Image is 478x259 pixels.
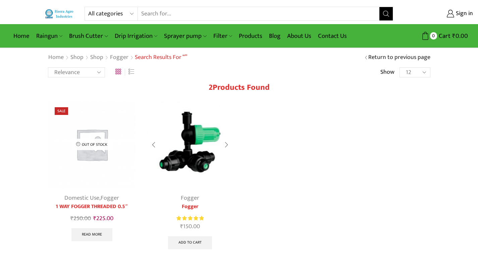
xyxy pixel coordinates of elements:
[48,194,136,203] div: ,
[452,31,468,41] bdi: 0.00
[146,203,234,211] a: Fogger
[161,28,210,44] a: Sprayer pump
[181,193,199,203] a: Fogger
[176,215,204,222] span: Rated out of 5
[180,221,183,232] span: ₹
[93,213,96,223] span: ₹
[48,53,187,62] nav: Breadcrumb
[48,67,105,77] select: Shop order
[66,28,111,44] a: Brush Cutter
[93,213,113,223] bdi: 225.00
[101,193,119,203] a: Fogger
[315,28,350,44] a: Contact Us
[209,81,213,94] span: 2
[138,7,380,20] input: Search for...
[33,28,66,44] a: Raingun
[71,139,112,150] p: Out of stock
[379,7,393,20] button: Search button
[111,28,161,44] a: Drip Irrigation
[48,53,64,62] a: Home
[70,213,73,223] span: ₹
[48,203,136,211] a: 1 WAY FOGGER THREADED 0.5″
[180,221,200,232] bdi: 150.00
[213,81,270,94] span: Products found
[71,228,112,242] a: Read more about “1 WAY FOGGER THREADED 0.5"”
[210,28,235,44] a: Filter
[176,215,204,222] div: Rated 5.00 out of 5
[48,101,136,189] img: Placeholder
[10,28,33,44] a: Home
[403,8,473,20] a: Sign in
[368,53,430,62] a: Return to previous page
[454,9,473,18] span: Sign in
[70,53,84,62] a: Shop
[266,28,284,44] a: Blog
[135,54,187,61] h1: Search results for “”
[437,31,450,41] span: Cart
[90,53,104,62] a: Shop
[430,32,437,39] span: 0
[70,213,91,223] bdi: 250.00
[146,101,234,189] img: Fogger
[110,53,129,62] a: Fogger
[235,28,266,44] a: Products
[64,193,99,203] a: Domestic Use
[452,31,456,41] span: ₹
[380,68,394,77] span: Show
[55,107,68,115] span: Sale
[400,30,468,42] a: 0 Cart ₹0.00
[284,28,315,44] a: About Us
[168,236,212,250] a: Add to cart: “Fogger”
